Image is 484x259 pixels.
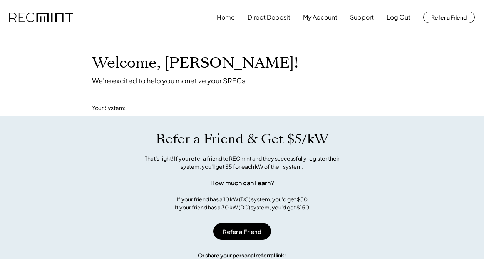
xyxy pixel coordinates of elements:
button: Direct Deposit [248,10,290,25]
button: Refer a Friend [423,12,475,23]
button: Support [350,10,374,25]
button: Refer a Friend [213,223,271,240]
div: That's right! If you refer a friend to RECmint and they successfully register their system, you'l... [136,154,348,171]
h1: Refer a Friend & Get $5/kW [156,131,328,147]
button: My Account [303,10,337,25]
div: If your friend has a 10 kW (DC) system, you'd get $50 If your friend has a 30 kW (DC) system, you... [175,195,309,211]
img: recmint-logotype%403x.png [9,13,73,22]
button: Log Out [387,10,410,25]
div: We're excited to help you monetize your SRECs. [92,76,247,85]
div: How much can I earn? [210,178,274,188]
h1: Welcome, [PERSON_NAME]! [92,54,298,72]
div: Your System: [92,104,126,112]
button: Home [217,10,235,25]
